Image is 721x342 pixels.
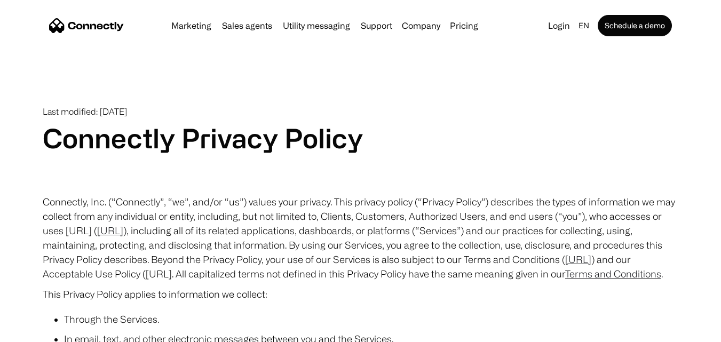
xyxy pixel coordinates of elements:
[565,254,591,265] a: [URL]
[43,154,678,169] p: ‍
[11,322,64,338] aside: Language selected: English
[43,107,678,117] p: Last modified: [DATE]
[402,18,440,33] div: Company
[21,323,64,338] ul: Language list
[574,18,596,33] div: en
[544,18,574,33] a: Login
[43,287,678,301] p: This Privacy Policy applies to information we collect:
[446,21,482,30] a: Pricing
[598,15,672,36] a: Schedule a demo
[279,21,354,30] a: Utility messaging
[97,225,123,236] a: [URL]
[356,21,397,30] a: Support
[167,21,216,30] a: Marketing
[399,18,443,33] div: Company
[43,122,678,154] h1: Connectly Privacy Policy
[49,18,124,34] a: home
[565,268,661,279] a: Terms and Conditions
[43,174,678,189] p: ‍
[579,18,589,33] div: en
[43,195,678,281] p: Connectly, Inc. (“Connectly”, “we”, and/or “us”) values your privacy. This privacy policy (“Priva...
[218,21,276,30] a: Sales agents
[64,312,678,327] li: Through the Services.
